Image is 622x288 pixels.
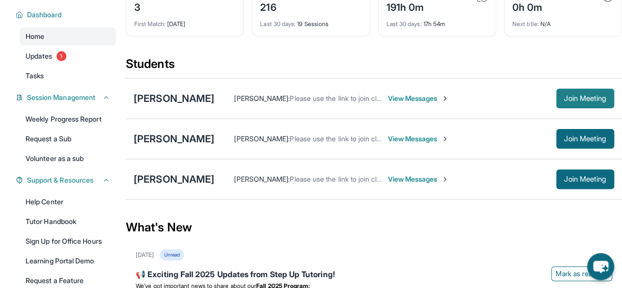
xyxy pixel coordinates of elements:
a: Sign Up for Office Hours [20,232,116,250]
span: Join Meeting [564,96,606,101]
a: Tasks [20,67,116,85]
span: Support & Resources [27,175,93,185]
button: Support & Resources [23,175,110,185]
span: Updates [26,51,53,61]
a: Request a Sub [20,130,116,148]
div: [PERSON_NAME] [134,132,214,146]
div: N/A [512,14,614,28]
span: [PERSON_NAME] : [234,94,290,102]
span: Tasks [26,71,44,81]
img: Chevron-Right [441,135,449,143]
div: Students [126,56,622,78]
span: [PERSON_NAME] : [234,134,290,143]
a: Weekly Progress Report [20,110,116,128]
div: Unread [160,249,183,260]
div: [PERSON_NAME] [134,92,214,105]
span: Mark as read [556,269,596,279]
span: 1 [57,51,66,61]
button: Mark as read [551,266,612,281]
div: [DATE] [136,251,154,259]
div: [PERSON_NAME] [134,172,214,186]
span: Dashboard [27,10,62,20]
div: 📢 Exciting Fall 2025 Updates from Step Up Tutoring! [136,268,612,282]
a: Updates1 [20,47,116,65]
img: Chevron-Right [441,175,449,183]
span: View Messages [387,134,449,144]
div: 17h 54m [386,14,488,28]
span: View Messages [387,174,449,184]
button: Join Meeting [556,169,614,189]
a: Help Center [20,193,116,211]
span: Please use the link to join class on [DATE]([DATE]) at 3 pm. [290,175,472,183]
a: Learning Portal Demo [20,252,116,270]
span: Join Meeting [564,136,606,142]
span: Join Meeting [564,176,606,182]
div: 19 Sessions [260,14,361,28]
img: Chevron-Right [441,95,449,102]
button: Dashboard [23,10,110,20]
span: [PERSON_NAME] : [234,175,290,183]
span: Last 30 days : [386,20,422,28]
span: First Match : [134,20,166,28]
div: What's New [126,206,622,249]
a: Volunteer as a sub [20,150,116,167]
button: Join Meeting [556,89,614,108]
a: Tutor Handbook [20,213,116,230]
span: View Messages [387,94,449,103]
span: Home [26,32,44,41]
a: Home [20,28,116,45]
button: chat-button [587,253,614,280]
span: Session Management [27,93,95,102]
div: [DATE] [134,14,236,28]
span: Next title : [512,20,539,28]
span: Last 30 days : [260,20,296,28]
button: Join Meeting [556,129,614,149]
button: Session Management [23,93,110,102]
